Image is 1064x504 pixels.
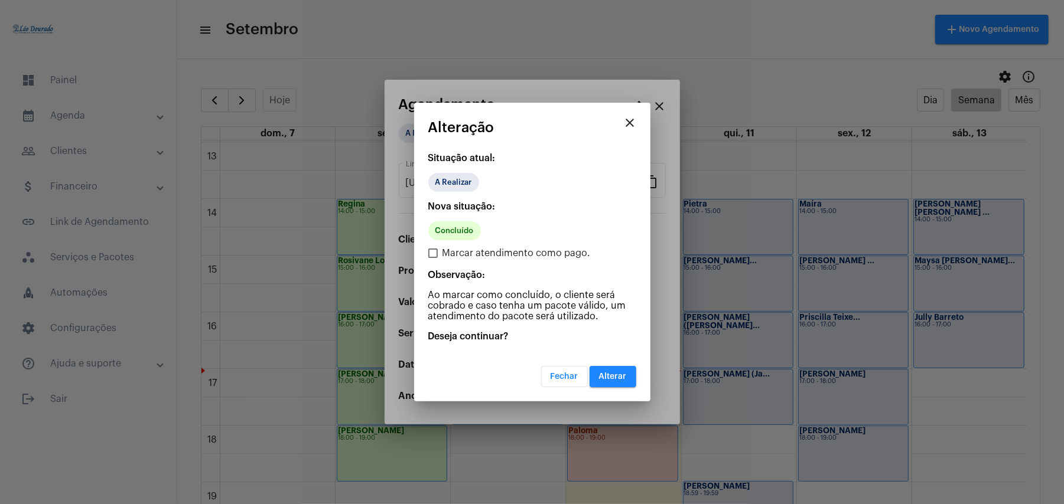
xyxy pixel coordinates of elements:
[428,120,494,135] span: Alteração
[428,173,479,192] mat-chip: A Realizar
[428,290,636,322] p: Ao marcar como concluído, o cliente será cobrado e caso tenha um pacote válido, um atendimento do...
[428,270,636,280] p: Observação:
[442,246,591,260] span: Marcar atendimento como pago.
[590,366,636,387] button: Alterar
[428,153,636,163] p: Situação atual:
[541,366,588,387] button: Fechar
[599,372,627,381] span: Alterar
[428,221,481,240] mat-chip: Concluído
[623,116,637,130] mat-icon: close
[551,372,578,381] span: Fechar
[428,331,636,342] p: Deseja continuar?
[428,201,636,212] p: Nova situação:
